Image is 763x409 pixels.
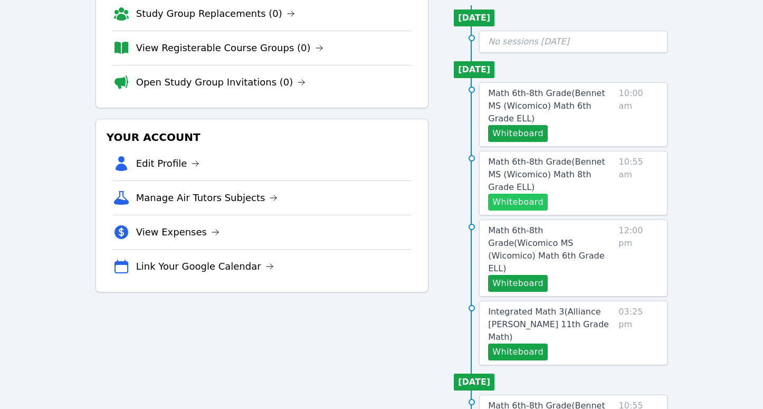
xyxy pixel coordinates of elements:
span: Math 6th-8th Grade ( Bennet MS (Wicomico) Math 6th Grade ELL ) [488,88,605,123]
h3: Your Account [104,128,420,147]
span: Integrated Math 3 ( Alliance [PERSON_NAME] 11th Grade Math ) [488,307,609,342]
a: Integrated Math 3(Alliance [PERSON_NAME] 11th Grade Math) [488,306,614,344]
a: Math 6th-8th Grade(Wicomico MS (Wicomico) Math 6th Grade ELL) [488,224,614,275]
button: Whiteboard [488,194,548,211]
li: [DATE] [454,9,494,26]
span: 12:00 pm [618,224,659,292]
li: [DATE] [454,374,494,391]
a: View Expenses [136,225,220,240]
span: Math 6th-8th Grade ( Wicomico MS (Wicomico) Math 6th Grade ELL ) [488,225,604,273]
a: Edit Profile [136,156,200,171]
span: Math 6th-8th Grade ( Bennet MS (Wicomico) Math 8th Grade ELL ) [488,157,605,192]
button: Whiteboard [488,275,548,292]
a: View Registerable Course Groups (0) [136,41,323,55]
a: Math 6th-8th Grade(Bennet MS (Wicomico) Math 6th Grade ELL) [488,87,614,125]
span: 10:55 am [619,156,659,211]
span: 10:00 am [619,87,659,142]
button: Whiteboard [488,344,548,360]
span: 03:25 pm [618,306,659,360]
a: Study Group Replacements (0) [136,6,295,21]
a: Manage Air Tutors Subjects [136,191,278,205]
li: [DATE] [454,61,494,78]
button: Whiteboard [488,125,548,142]
span: No sessions [DATE] [488,36,569,46]
a: Math 6th-8th Grade(Bennet MS (Wicomico) Math 8th Grade ELL) [488,156,614,194]
a: Open Study Group Invitations (0) [136,75,306,90]
a: Link Your Google Calendar [136,259,274,274]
